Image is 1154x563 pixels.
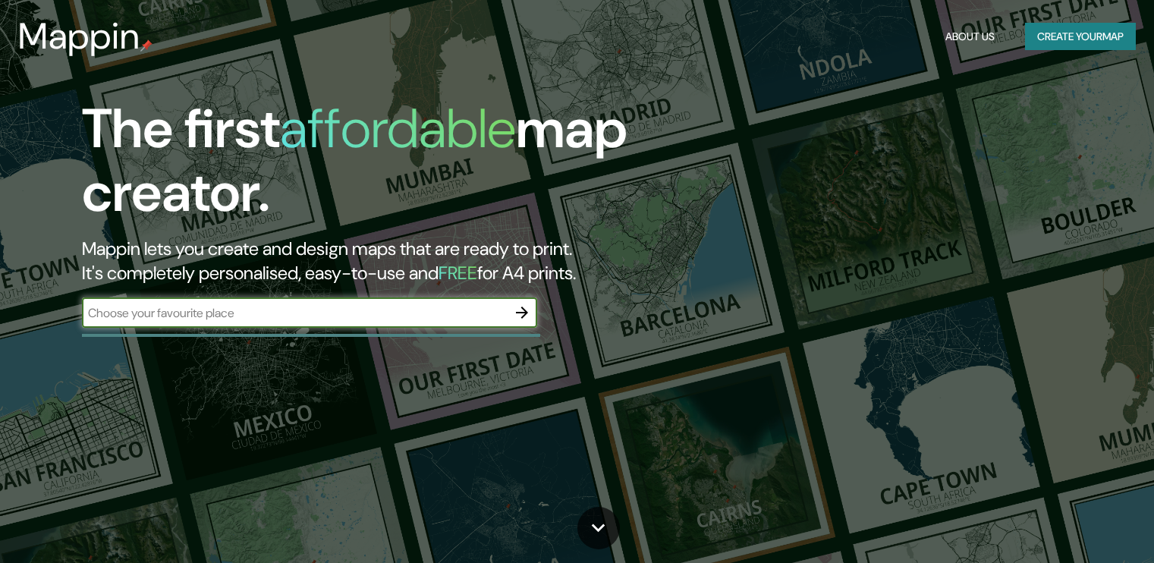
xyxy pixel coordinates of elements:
img: mappin-pin [140,39,153,52]
h1: affordable [280,93,516,164]
input: Choose your favourite place [82,304,507,322]
iframe: Help widget launcher [1019,504,1137,546]
h5: FREE [439,261,477,285]
button: About Us [939,23,1001,51]
h2: Mappin lets you create and design maps that are ready to print. It's completely personalised, eas... [82,237,659,285]
h1: The first map creator. [82,97,659,237]
button: Create yourmap [1025,23,1136,51]
h3: Mappin [18,15,140,58]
